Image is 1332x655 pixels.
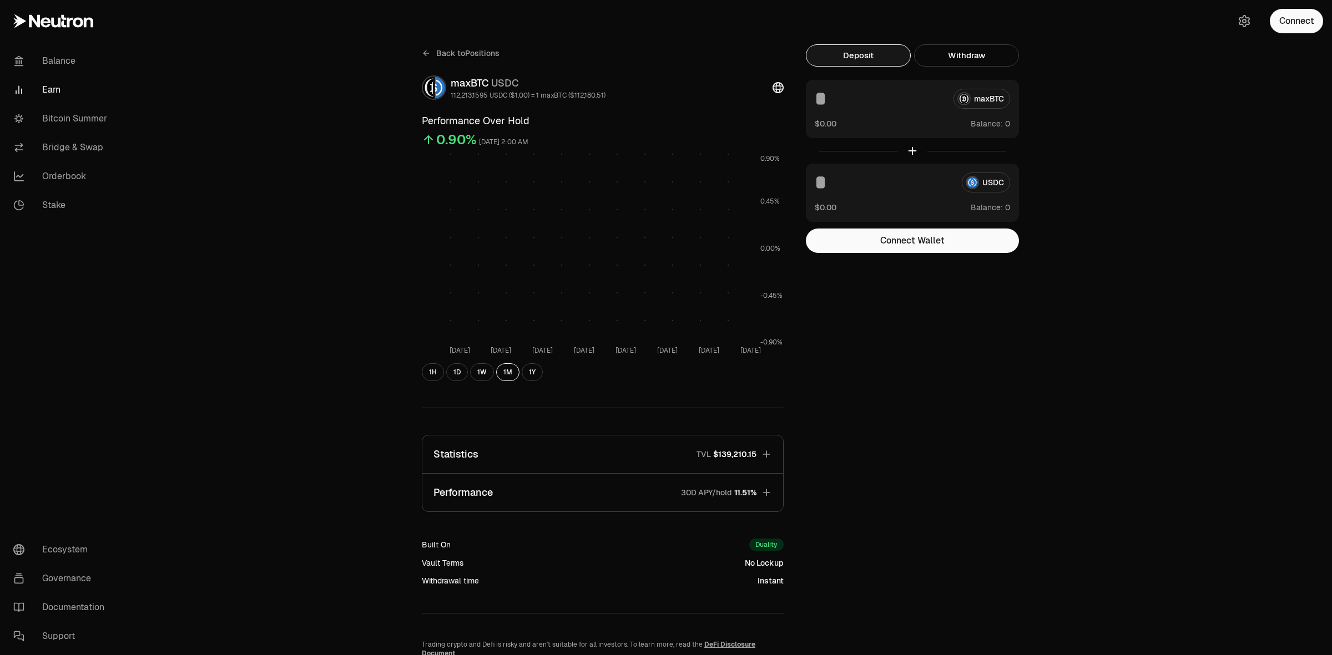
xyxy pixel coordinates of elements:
tspan: [DATE] [615,346,636,355]
tspan: [DATE] [450,346,470,355]
a: Stake [4,191,120,220]
button: Connect Wallet [806,229,1019,253]
p: Performance [433,485,493,500]
a: Support [4,622,120,651]
tspan: [DATE] [532,346,553,355]
span: USDC [491,77,519,89]
tspan: 0.00% [760,244,780,253]
button: 1H [422,363,444,381]
a: Back toPositions [422,44,500,62]
tspan: [DATE] [740,346,761,355]
a: Ecosystem [4,535,120,564]
p: Statistics [433,446,478,462]
img: maxBTC Logo [423,77,433,99]
a: Earn [4,75,120,104]
div: No Lockup [745,557,784,568]
tspan: -0.45% [760,291,783,300]
tspan: [DATE] [657,346,678,355]
button: Performance30D APY/hold11.51% [422,474,783,511]
div: [DATE] 2:00 AM [479,136,528,149]
div: Vault Terms [422,557,463,568]
span: Back to Positions [436,48,500,59]
button: $0.00 [815,201,836,213]
div: Withdrawal time [422,575,479,586]
p: 30D APY/hold [681,487,732,498]
tspan: [DATE] [574,346,594,355]
a: Bitcoin Summer [4,104,120,133]
tspan: [DATE] [491,346,511,355]
button: 1W [470,363,494,381]
button: StatisticsTVL$139,210.15 [422,435,783,473]
button: 1M [496,363,519,381]
tspan: [DATE] [699,346,719,355]
span: Balance: [971,118,1003,129]
p: TVL [697,449,711,460]
a: Balance [4,47,120,75]
span: 11.51% [734,487,756,498]
button: 1D [446,363,468,381]
div: Duality [749,539,784,551]
a: Orderbook [4,162,120,191]
div: 0.90% [436,131,477,149]
div: 112,213.1595 USDC ($1.00) = 1 maxBTC ($112,180.51) [451,91,606,100]
a: Governance [4,564,120,593]
tspan: 0.90% [760,154,780,163]
h3: Performance Over Hold [422,113,784,129]
button: 1Y [522,363,543,381]
button: Connect [1270,9,1323,33]
span: $139,210.15 [713,449,756,460]
img: USDC Logo [435,77,445,99]
a: Bridge & Swap [4,133,120,162]
tspan: 0.45% [760,197,780,206]
div: maxBTC [451,75,606,91]
button: $0.00 [815,118,836,129]
button: Deposit [806,44,911,67]
a: Documentation [4,593,120,622]
span: Balance: [971,202,1003,213]
div: Built On [422,539,451,550]
button: Withdraw [914,44,1019,67]
div: Instant [758,575,784,586]
tspan: -0.90% [760,338,783,347]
